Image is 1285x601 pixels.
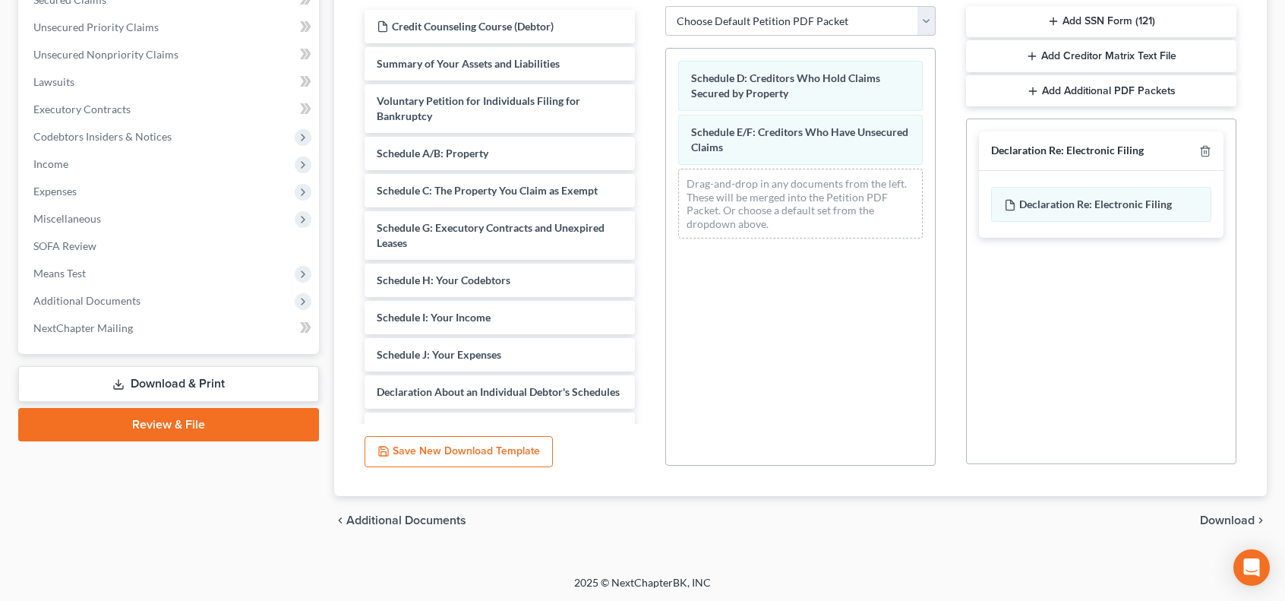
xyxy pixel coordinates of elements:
span: Schedule D: Creditors Who Hold Claims Secured by Property [691,71,880,100]
span: Your Statement of Financial Affairs for Individuals Filing for Bankruptcy [377,422,614,451]
span: Expenses [33,185,77,198]
button: Add Creditor Matrix Text File [966,40,1236,72]
span: SOFA Review [33,239,96,252]
span: Schedule E/F: Creditors Who Have Unsecured Claims [691,125,908,153]
a: chevron_left Additional Documents [334,514,466,527]
span: Credit Counseling Course (Debtor) [392,20,554,33]
span: Schedule J: Your Expenses [377,348,501,361]
span: Lawsuits [33,75,74,88]
div: Drag-and-drop in any documents from the left. These will be merged into the Petition PDF Packet. ... [678,169,923,239]
span: Executory Contracts [33,103,131,115]
span: Unsecured Priority Claims [33,21,159,33]
a: Unsecured Priority Claims [21,14,319,41]
button: Save New Download Template [365,436,553,468]
span: Schedule G: Executory Contracts and Unexpired Leases [377,221,605,249]
a: Lawsuits [21,68,319,96]
span: Schedule A/B: Property [377,147,488,160]
span: Additional Documents [346,514,466,527]
button: Download chevron_right [1200,514,1267,527]
div: Open Intercom Messenger [1233,549,1270,586]
button: Add SSN Form (121) [966,6,1236,38]
span: Unsecured Nonpriority Claims [33,48,178,61]
button: Add Additional PDF Packets [966,75,1236,107]
a: Unsecured Nonpriority Claims [21,41,319,68]
span: Schedule I: Your Income [377,311,491,324]
span: Download [1200,514,1255,527]
a: Download & Print [18,366,319,402]
div: Declaration Re: Electronic Filing [991,144,1144,158]
a: Executory Contracts [21,96,319,123]
span: Schedule C: The Property You Claim as Exempt [377,184,598,197]
span: Miscellaneous [33,212,101,225]
span: Summary of Your Assets and Liabilities [377,57,560,70]
a: NextChapter Mailing [21,315,319,342]
span: Voluntary Petition for Individuals Filing for Bankruptcy [377,94,580,122]
span: NextChapter Mailing [33,321,133,334]
a: Review & File [18,408,319,441]
i: chevron_left [334,514,346,527]
span: Income [33,157,68,170]
span: Declaration Re: Electronic Filing [1019,198,1172,210]
span: Declaration About an Individual Debtor's Schedules [377,385,620,398]
span: Means Test [33,267,86,280]
i: chevron_right [1255,514,1267,527]
span: Codebtors Insiders & Notices [33,130,172,143]
span: Schedule H: Your Codebtors [377,274,510,286]
span: Additional Documents [33,294,140,307]
a: SOFA Review [21,232,319,260]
